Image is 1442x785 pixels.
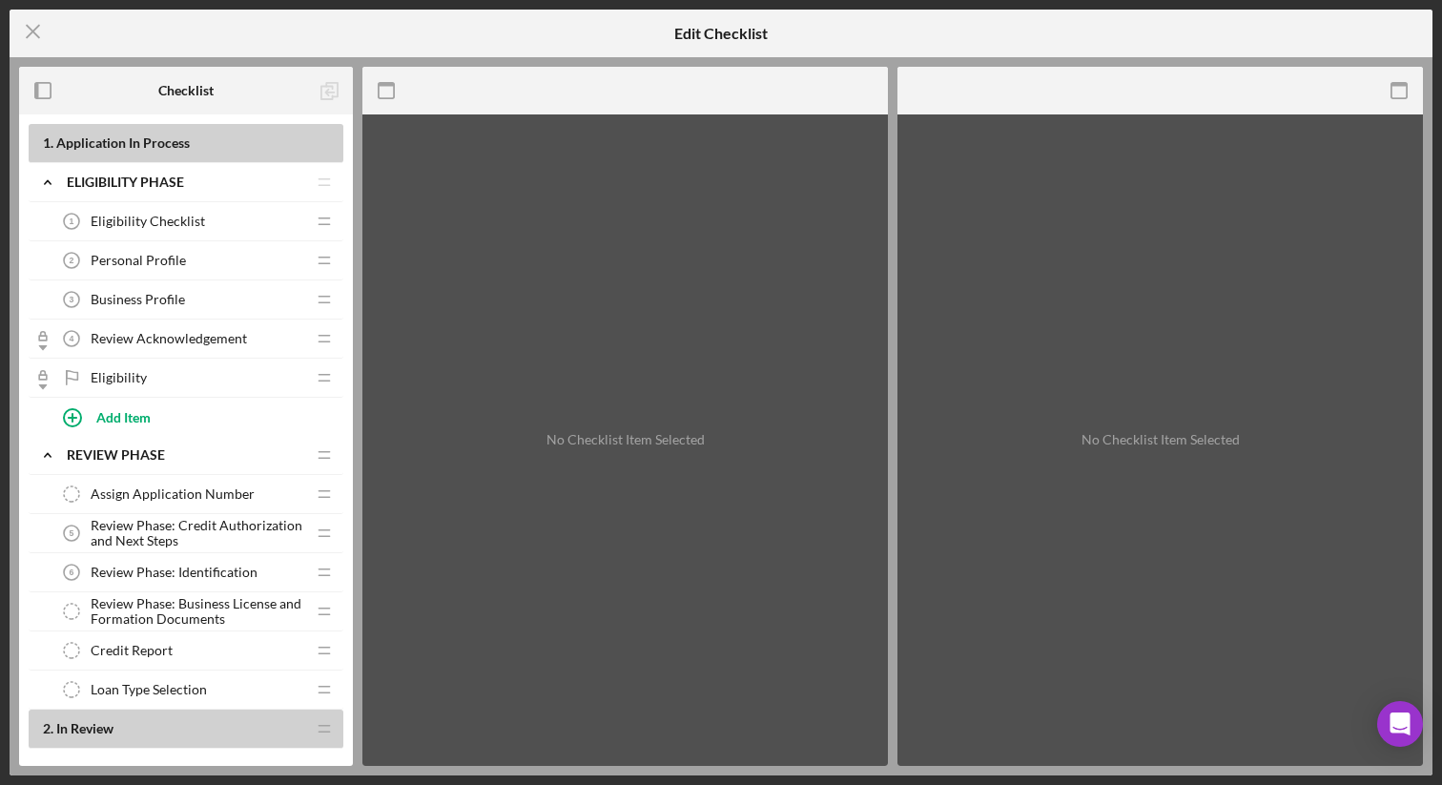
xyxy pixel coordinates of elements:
tspan: 1 [70,217,74,226]
span: Business Profile [91,292,185,307]
div: REVIEW PHASE [67,447,305,463]
tspan: 6 [70,568,74,577]
span: Assign Application Number [91,486,255,502]
span: Eligibility [91,370,147,385]
div: No Checklist Item Selected [1081,432,1240,447]
span: Application In Process [56,134,190,151]
button: Add Item [48,398,343,436]
span: 1 . [43,134,53,151]
tspan: 3 [70,295,74,304]
span: Eligibility Checklist [91,214,205,229]
span: Credit Report [91,643,173,658]
tspan: 5 [70,528,74,538]
tspan: 4 [70,334,74,343]
span: Review Acknowledgement [91,331,247,346]
div: Add Item [96,399,151,435]
b: Checklist [158,83,214,98]
div: No Checklist Item Selected [546,432,705,447]
span: Review Phase: Credit Authorization and Next Steps [91,518,305,548]
span: Loan Type Selection [91,682,207,697]
span: Review Phase: Business License and Formation Documents [91,596,305,627]
span: Personal Profile [91,253,186,268]
tspan: 2 [70,256,74,265]
span: Review Phase: Identification [91,565,257,580]
h5: Edit Checklist [674,25,768,42]
div: Eligibility Phase [67,175,305,190]
div: Open Intercom Messenger [1377,701,1423,747]
span: In Review [56,720,113,736]
span: 2 . [43,720,53,736]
